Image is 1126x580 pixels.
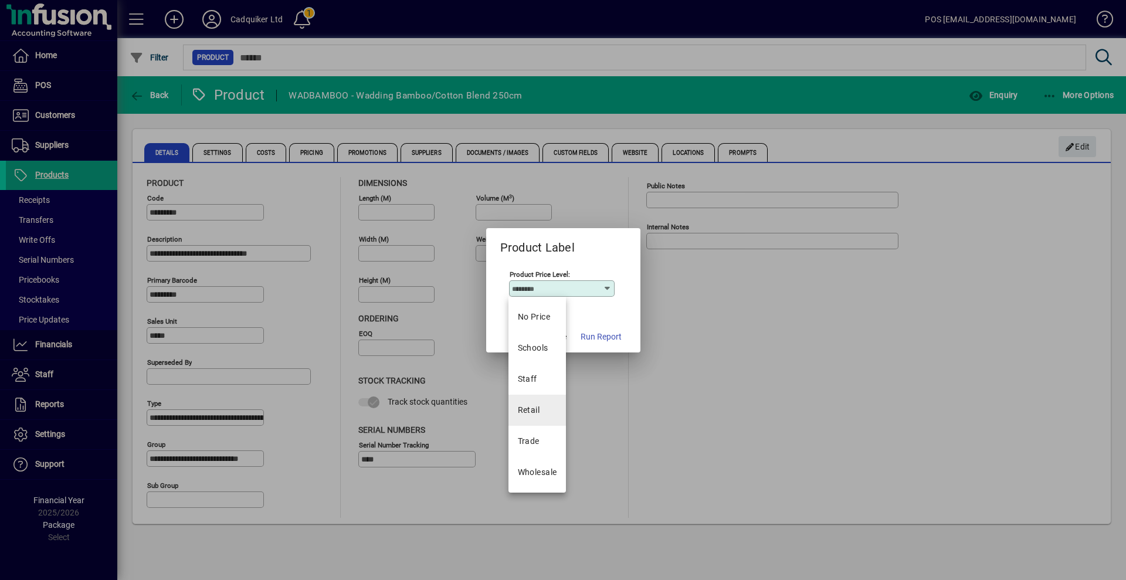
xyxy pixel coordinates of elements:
mat-option: Retail [508,395,567,426]
mat-option: Schools [508,333,567,364]
div: Schools [518,342,548,354]
div: Retail [518,404,540,416]
mat-option: Wholesale [508,457,567,488]
mat-label: Product Price Level: [510,270,570,278]
h2: Product Label [486,228,589,257]
div: Wholesale [518,466,557,479]
span: Run Report [581,331,622,343]
mat-option: Staff [508,364,567,395]
mat-option: Trade [508,426,567,457]
div: Staff [518,373,537,385]
div: Trade [518,435,540,447]
button: Run Report [576,327,626,348]
span: No Price [518,311,551,323]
